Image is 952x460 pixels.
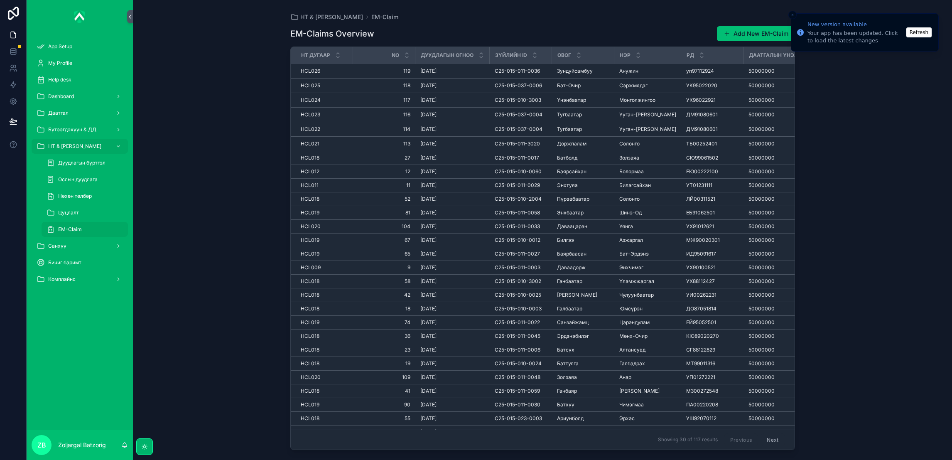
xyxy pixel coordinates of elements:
[301,97,321,103] span: HCL024
[495,278,541,285] span: C25-015-010-3002
[619,223,633,230] span: Уянга
[420,209,437,216] span: [DATE]
[686,251,716,257] span: ИД95091617
[748,237,775,244] span: 50000000
[358,292,410,298] a: 42
[420,155,437,161] span: [DATE]
[420,155,485,161] a: [DATE]
[748,140,820,147] a: 50000000
[686,278,739,285] a: УХ88112427
[686,111,739,118] a: ДМ91080601
[495,209,540,216] span: C25-015-011-0058
[358,68,410,74] a: 119
[557,196,589,202] span: Пүрэвбаатар
[748,196,820,202] a: 50000000
[686,126,739,133] a: ДМ91080601
[748,264,775,271] span: 50000000
[358,182,410,189] span: 11
[619,68,638,74] span: Анужин
[748,126,820,133] a: 50000000
[495,68,547,74] a: C25-015-011-0036
[32,89,128,104] a: Dashboard
[420,209,485,216] a: [DATE]
[495,140,547,147] a: C25-015-011-3020
[686,168,718,175] span: ЕЮ00222100
[42,172,128,187] a: Ослын дуудлага
[358,111,410,118] span: 116
[686,97,739,103] a: УК96022921
[557,68,609,74] a: Зундуйсамбуу
[686,237,720,244] span: МЖ90020301
[748,223,775,230] span: 50000000
[301,196,319,202] span: HCL018
[58,193,92,199] span: Нөхөн төлбөр
[619,82,648,89] span: Сэржмядаг
[557,111,609,118] a: Тугбаатар
[358,209,410,216] a: 81
[619,251,676,257] a: Бат-Эрдэнэ
[557,140,609,147] a: Доржпалам
[717,26,795,41] a: Add New EM-Claim
[48,259,81,266] span: Бичиг баримт
[358,155,410,161] span: 27
[619,155,676,161] a: Золзаяа
[301,251,319,257] span: HCL019
[420,223,485,230] a: [DATE]
[301,82,320,89] span: HCL025
[32,56,128,71] a: My Profile
[686,237,739,244] a: МЖ90020301
[748,278,775,285] span: 50000000
[557,223,587,230] span: Даваацэрэн
[495,97,547,103] a: C25-015-010-3003
[906,27,932,37] button: Refresh
[301,223,321,230] span: HCL020
[557,126,609,133] a: Тугбаатар
[48,76,71,83] span: Help desk
[495,68,540,74] span: C25-015-011-0036
[32,139,128,154] a: НТ & [PERSON_NAME]
[686,196,715,202] span: ЛЙ00311521
[420,237,437,244] span: [DATE]
[686,182,739,189] a: УТ01231111
[495,126,547,133] a: C25-015-037-0004
[557,251,586,257] span: Баярбаасан
[301,196,348,202] a: HCL018
[557,209,609,216] a: Энхбаатар
[358,97,410,103] a: 117
[358,196,410,202] a: 52
[686,155,739,161] a: СЮ99061502
[358,126,410,133] a: 114
[420,237,485,244] a: [DATE]
[495,237,547,244] a: C25-015-010-0012
[686,97,716,103] span: УК96022921
[686,82,739,89] a: УК95022020
[748,278,820,285] a: 50000000
[619,140,676,147] a: Солонго
[619,111,676,118] a: Ууган-[PERSON_NAME]
[686,126,718,133] span: ДМ91080601
[32,239,128,253] a: Санхүү
[748,251,775,257] span: 50000000
[686,68,739,74] a: уп97112924
[420,82,485,89] a: [DATE]
[686,264,716,271] span: УХ90100521
[686,68,714,74] span: уп97112924
[686,140,739,147] a: ТБ00252401
[748,97,820,103] a: 50000000
[557,155,609,161] a: Батболд
[495,264,540,271] span: C25-015-011-0003
[748,111,775,118] span: 50000000
[619,126,676,133] a: Ууган-[PERSON_NAME]
[301,278,348,285] a: HCL018
[495,111,547,118] a: C25-015-037-0004
[32,122,128,137] a: Бүтээгдэхүүн & ДД
[58,209,79,216] span: Цуцлалт
[42,205,128,220] a: Цуцлалт
[32,39,128,54] a: App Setup
[420,97,437,103] span: [DATE]
[495,111,542,118] span: C25-015-037-0004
